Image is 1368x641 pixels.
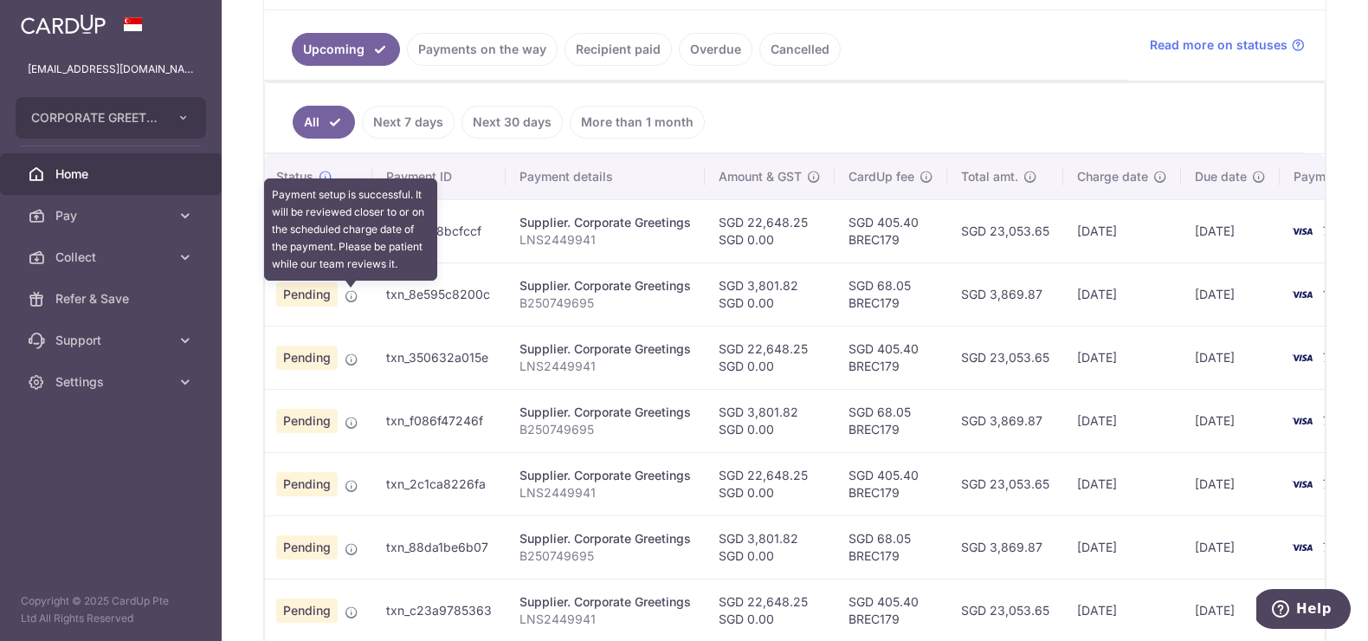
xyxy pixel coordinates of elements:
td: [DATE] [1181,199,1280,262]
td: SGD 3,869.87 [947,515,1063,579]
div: Supplier. Corporate Greetings [519,404,691,421]
span: Pending [276,472,338,496]
span: Amount & GST [719,168,802,185]
div: Supplier. Corporate Greetings [519,277,691,295]
a: All [293,106,355,139]
td: SGD 68.05 BREC179 [835,262,947,326]
td: SGD 3,801.82 SGD 0.00 [705,262,835,326]
span: CORPORATE GREETINGS (S) PTE LTD [31,109,159,126]
td: SGD 22,648.25 SGD 0.00 [705,452,835,515]
span: Refer & Save [55,290,170,308]
button: CORPORATE GREETINGS (S) PTE LTD [16,97,206,139]
td: SGD 3,801.82 SGD 0.00 [705,515,835,579]
iframe: Opens a widget where you can find more information [1256,589,1351,632]
span: Home [55,165,170,183]
img: Bank Card [1285,411,1320,431]
a: Read more on statuses [1150,36,1305,54]
img: Bank Card [1285,221,1320,242]
a: Next 30 days [461,106,563,139]
td: txn_2c1ca8226fa [372,452,506,515]
span: Pending [276,282,338,307]
span: 7144 [1323,476,1351,491]
p: B250749695 [519,547,691,565]
span: 7144 [1323,540,1351,554]
div: Supplier. Corporate Greetings [519,340,691,358]
img: Bank Card [1285,474,1320,495]
td: [DATE] [1181,389,1280,452]
span: Settings [55,373,170,391]
div: Supplier. Corporate Greetings [519,467,691,484]
td: SGD 68.05 BREC179 [835,515,947,579]
td: SGD 3,869.87 [947,262,1063,326]
span: Total amt. [961,168,1018,185]
td: [DATE] [1063,452,1181,515]
span: 7144 [1323,223,1351,238]
td: [DATE] [1063,199,1181,262]
span: Pending [276,599,338,623]
span: Collect [55,249,170,266]
p: B250749695 [519,295,691,312]
td: SGD 405.40 BREC179 [835,326,947,389]
img: Bank Card [1285,284,1320,305]
span: Pending [276,409,338,433]
p: [EMAIL_ADDRESS][DOMAIN_NAME] [28,61,194,78]
span: 1608 [1323,287,1352,301]
td: SGD 23,053.65 [947,452,1063,515]
td: SGD 22,648.25 SGD 0.00 [705,326,835,389]
span: Status [276,168,313,185]
td: [DATE] [1181,262,1280,326]
th: Payment details [506,154,705,199]
td: [DATE] [1181,452,1280,515]
div: Supplier. Corporate Greetings [519,593,691,611]
a: More than 1 month [570,106,705,139]
td: SGD 68.05 BREC179 [835,389,947,452]
td: [DATE] [1063,262,1181,326]
td: [DATE] [1063,389,1181,452]
span: 7144 [1323,350,1351,365]
td: [DATE] [1181,326,1280,389]
span: Pending [276,535,338,560]
td: txn_350632a015e [372,326,506,389]
div: Payment setup is successful. It will be reviewed closer to or on the scheduled charge date of the... [264,178,437,281]
td: SGD 22,648.25 SGD 0.00 [705,199,835,262]
img: Bank Card [1285,347,1320,368]
div: Supplier. Corporate Greetings [519,530,691,547]
a: Overdue [679,33,752,66]
p: LNS2449941 [519,484,691,502]
td: txn_f086f47246f [372,389,506,452]
div: Supplier. Corporate Greetings [519,214,691,231]
td: SGD 405.40 BREC179 [835,452,947,515]
span: Charge date [1077,168,1148,185]
span: 7144 [1323,413,1351,428]
td: SGD 23,053.65 [947,199,1063,262]
span: Due date [1195,168,1247,185]
a: Next 7 days [362,106,455,139]
td: SGD 3,869.87 [947,389,1063,452]
a: Recipient paid [565,33,672,66]
img: Bank Card [1285,537,1320,558]
a: Cancelled [759,33,841,66]
a: Upcoming [292,33,400,66]
td: [DATE] [1063,326,1181,389]
td: SGD 3,801.82 SGD 0.00 [705,389,835,452]
td: [DATE] [1063,515,1181,579]
span: Pending [276,346,338,370]
p: LNS2449941 [519,611,691,628]
p: B250749695 [519,421,691,438]
span: Support [55,332,170,349]
p: LNS2449941 [519,231,691,249]
td: SGD 23,053.65 [947,326,1063,389]
th: Payment ID [372,154,506,199]
td: txn_88da1be6b07 [372,515,506,579]
td: SGD 405.40 BREC179 [835,199,947,262]
td: txn_19368bcfccf [372,199,506,262]
td: txn_8e595c8200c [372,262,506,326]
span: Read more on statuses [1150,36,1287,54]
p: LNS2449941 [519,358,691,375]
td: [DATE] [1181,515,1280,579]
span: CardUp fee [849,168,914,185]
img: CardUp [21,14,106,35]
a: Payments on the way [407,33,558,66]
span: Pay [55,207,170,224]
